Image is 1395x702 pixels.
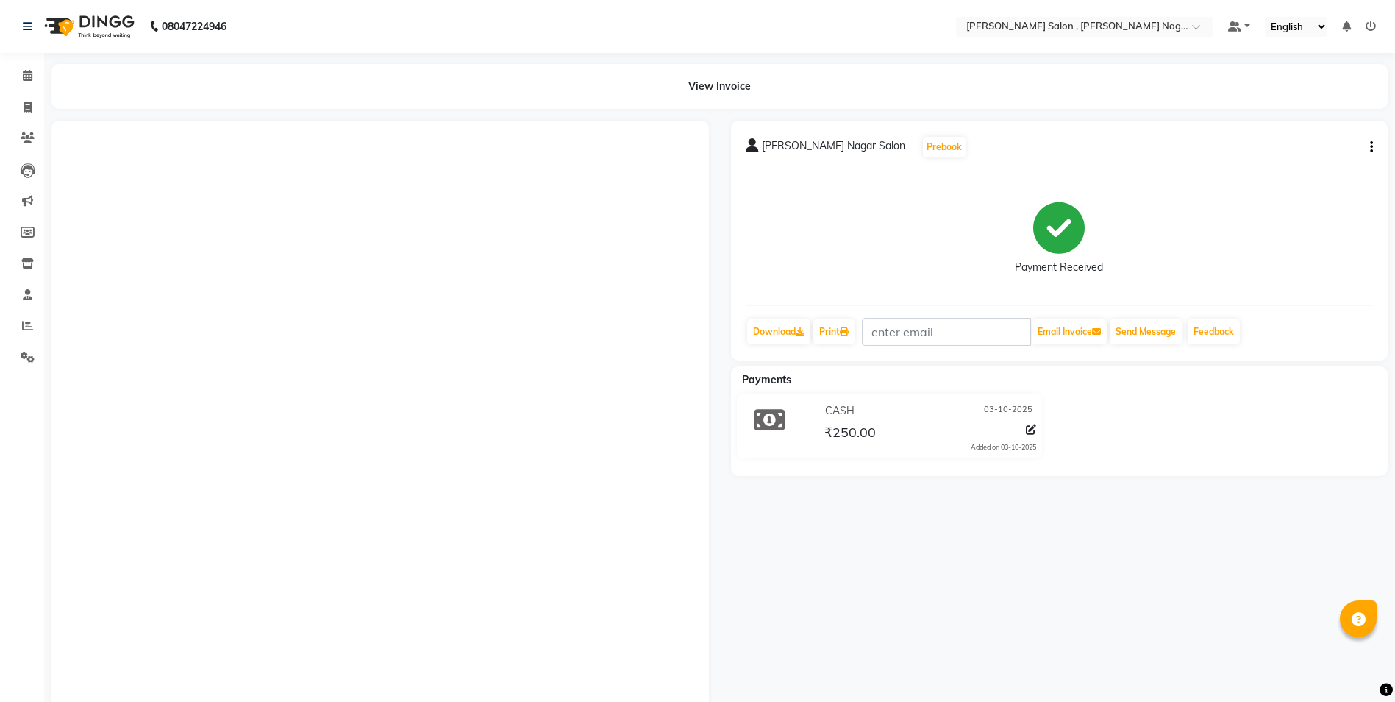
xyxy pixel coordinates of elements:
[1188,319,1240,344] a: Feedback
[162,6,226,47] b: 08047224946
[1015,260,1103,275] div: Payment Received
[1110,319,1182,344] button: Send Message
[813,319,855,344] a: Print
[825,403,855,419] span: CASH
[984,403,1032,419] span: 03-10-2025
[824,424,876,444] span: ₹250.00
[742,373,791,386] span: Payments
[747,319,810,344] a: Download
[1032,319,1107,344] button: Email Invoice
[862,318,1031,346] input: enter email
[923,137,966,157] button: Prebook
[51,64,1388,109] div: View Invoice
[762,138,905,159] span: [PERSON_NAME] Nagar Salon
[38,6,138,47] img: logo
[971,442,1036,453] div: Added on 03-10-2025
